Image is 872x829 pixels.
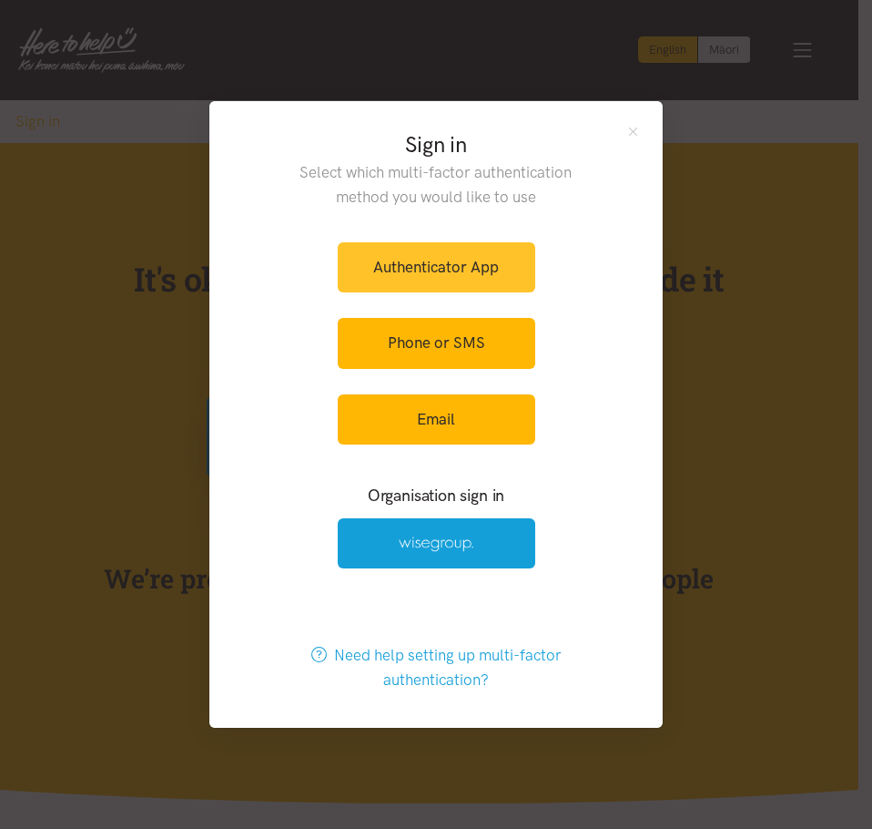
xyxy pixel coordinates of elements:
[275,485,598,507] h3: Organisation sign in
[625,123,641,138] button: Close
[338,394,535,445] a: Email
[238,630,634,705] a: Need help setting up multi-factor authentication?
[275,160,598,210] p: Select which multi-factor authentication method you would like to use
[338,318,535,368] a: Phone or SMS
[275,130,598,159] h2: Sign in
[338,242,535,292] a: Authenticator App
[399,537,473,552] img: Wise Group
